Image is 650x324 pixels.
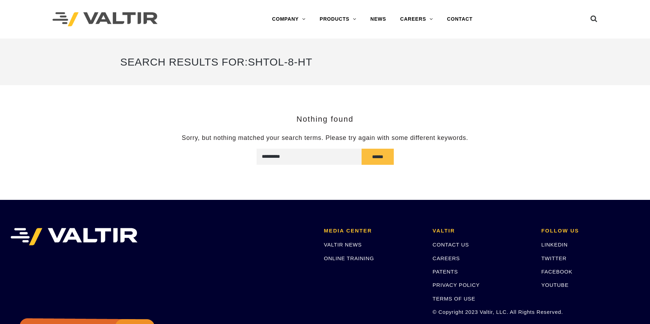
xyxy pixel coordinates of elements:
[11,228,138,245] img: VALTIR
[541,255,566,261] a: TWITTER
[541,282,568,288] a: YOUTUBE
[120,134,530,142] p: Sorry, but nothing matched your search terms. Please try again with some different keywords.
[433,242,469,248] a: CONTACT US
[433,296,475,302] a: TERMS OF USE
[120,115,530,123] h3: Nothing found
[433,228,531,234] h2: VALTIR
[541,269,572,275] a: FACEBOOK
[393,12,440,26] a: CAREERS
[433,269,458,275] a: PATENTS
[324,242,362,248] a: VALTIR NEWS
[440,12,480,26] a: CONTACT
[433,282,480,288] a: PRIVACY POLICY
[53,12,158,27] img: Valtir
[265,12,313,26] a: COMPANY
[541,228,639,234] h2: FOLLOW US
[541,242,568,248] a: LINKEDIN
[433,255,460,261] a: CAREERS
[324,255,374,261] a: ONLINE TRAINING
[363,12,393,26] a: NEWS
[433,308,531,316] p: © Copyright 2023 Valtir, LLC. All Rights Reserved.
[324,228,422,234] h2: MEDIA CENTER
[248,56,312,68] span: SHTOL-8-HT
[120,49,530,75] h1: Search Results for:
[313,12,363,26] a: PRODUCTS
